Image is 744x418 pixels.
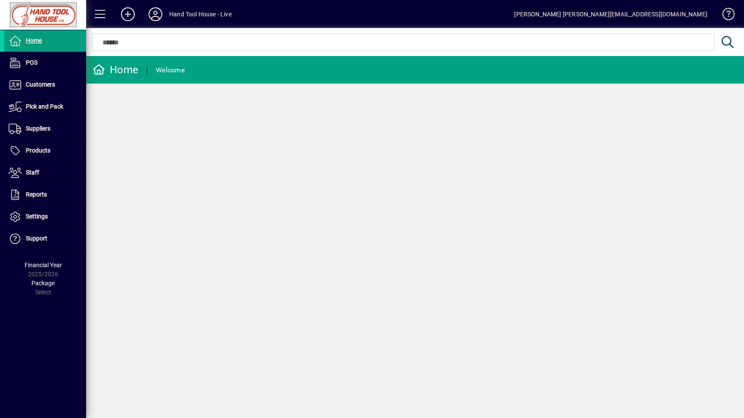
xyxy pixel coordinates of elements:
button: Profile [142,6,169,22]
div: Welcome [156,63,185,77]
span: Home [26,37,42,44]
span: Package [31,280,55,287]
span: Support [26,235,47,242]
a: Settings [4,206,86,228]
span: Pick and Pack [26,103,63,110]
div: [PERSON_NAME] [PERSON_NAME][EMAIL_ADDRESS][DOMAIN_NAME] [514,7,707,21]
a: Pick and Pack [4,96,86,118]
a: Customers [4,74,86,96]
a: Staff [4,162,86,184]
span: Products [26,147,50,154]
span: Suppliers [26,125,50,132]
a: POS [4,52,86,74]
div: Hand Tool House - Live [169,7,232,21]
a: Reports [4,184,86,206]
a: Products [4,140,86,162]
a: Support [4,228,86,250]
a: Suppliers [4,118,86,140]
span: Staff [26,169,39,176]
span: Financial Year [25,262,62,268]
span: Settings [26,213,48,220]
span: Reports [26,191,47,198]
a: Knowledge Base [716,2,733,30]
span: Customers [26,81,55,88]
button: Add [114,6,142,22]
span: POS [26,59,37,66]
div: Home [93,63,138,77]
